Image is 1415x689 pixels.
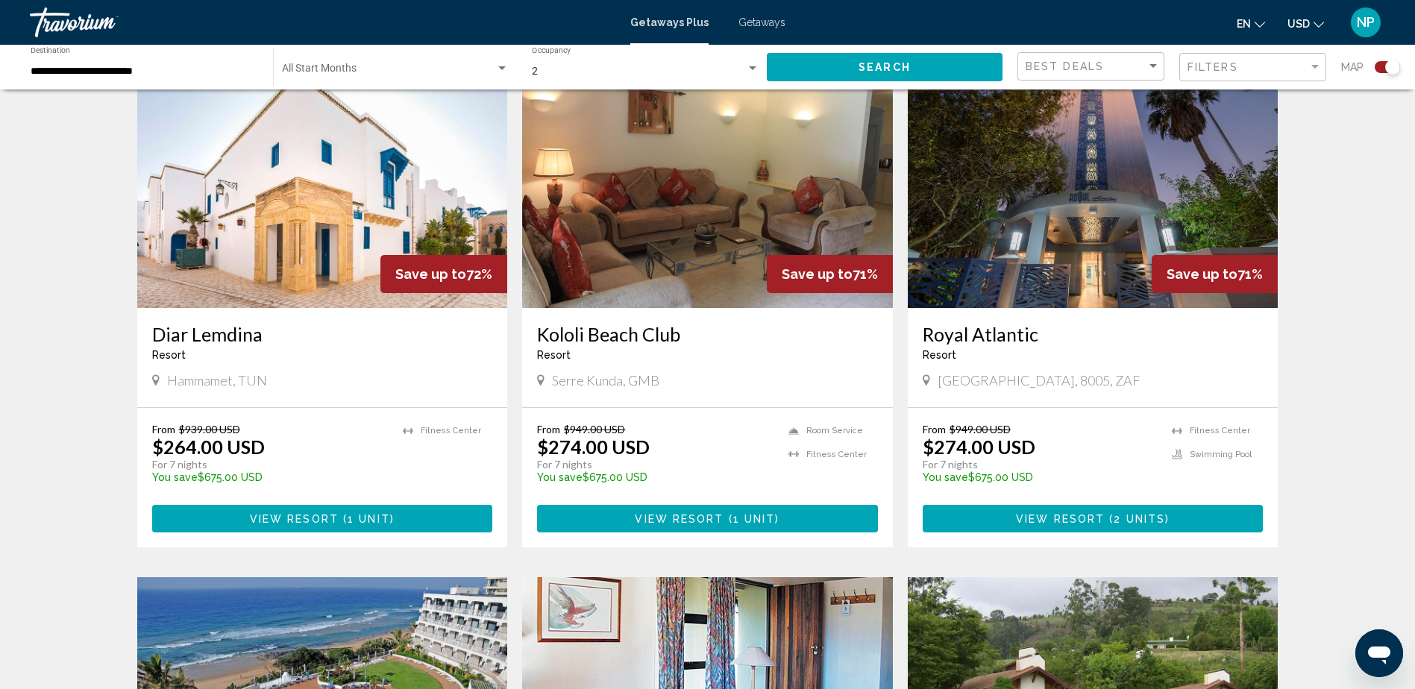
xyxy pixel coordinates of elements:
mat-select: Sort by [1026,60,1160,73]
a: Getaways Plus [630,16,709,28]
span: Resort [923,349,956,361]
iframe: Button to launch messaging window [1355,629,1403,677]
span: NP [1357,15,1375,30]
span: Resort [537,349,571,361]
span: You save [537,471,583,483]
span: Swimming Pool [1190,450,1252,459]
span: From [923,423,946,435]
span: en [1237,18,1251,30]
span: $949.00 USD [564,423,625,435]
a: Getaways [738,16,785,28]
a: Kololi Beach Club [537,323,878,345]
span: Fitness Center [806,450,867,459]
a: Royal Atlantic [923,323,1264,345]
button: Search [767,53,1003,81]
div: 71% [1152,255,1278,293]
span: [GEOGRAPHIC_DATA], 8005, ZAF [938,372,1140,388]
span: ( ) [339,513,395,525]
p: $274.00 USD [537,435,650,458]
img: ii_dlm1.jpg [137,69,508,308]
button: User Menu [1346,7,1385,38]
span: From [537,423,560,435]
span: Save up to [395,266,466,282]
span: Save up to [782,266,853,282]
span: Hammamet, TUN [167,372,267,388]
img: ii_kol1.jpg [522,69,893,308]
span: Search [859,62,911,74]
p: For 7 nights [923,458,1158,471]
span: Serre Kunda, GMB [552,372,659,388]
span: View Resort [1016,513,1105,525]
span: From [152,423,175,435]
span: You save [923,471,968,483]
span: Filters [1187,61,1238,73]
button: View Resort(2 units) [923,505,1264,532]
span: 1 unit [733,513,776,525]
a: Travorium [30,7,615,37]
p: $264.00 USD [152,435,265,458]
span: Room Service [806,426,863,435]
img: ii_ryn1.jpg [908,69,1278,308]
span: ( ) [1105,513,1170,525]
button: Change language [1237,13,1265,34]
a: Diar Lemdina [152,323,493,345]
div: 72% [380,255,507,293]
span: View Resort [250,513,339,525]
div: 71% [767,255,893,293]
span: Best Deals [1026,60,1104,72]
span: $949.00 USD [950,423,1011,435]
p: $274.00 USD [923,435,1035,458]
span: View Resort [635,513,724,525]
button: Filter [1179,52,1326,83]
span: 2 units [1114,513,1165,525]
span: You save [152,471,198,483]
span: ( ) [724,513,780,525]
span: Save up to [1167,266,1237,282]
span: 2 [532,65,538,77]
span: Fitness Center [1190,426,1250,435]
p: $675.00 USD [923,471,1158,483]
button: View Resort(1 unit) [537,505,878,532]
span: USD [1287,18,1310,30]
span: $939.00 USD [179,423,240,435]
p: For 7 nights [537,458,774,471]
p: $675.00 USD [537,471,774,483]
p: $675.00 USD [152,471,389,483]
span: 1 unit [348,513,390,525]
span: Resort [152,349,186,361]
span: Fitness Center [421,426,481,435]
button: Change currency [1287,13,1324,34]
span: Map [1341,57,1364,78]
button: View Resort(1 unit) [152,505,493,532]
p: For 7 nights [152,458,389,471]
